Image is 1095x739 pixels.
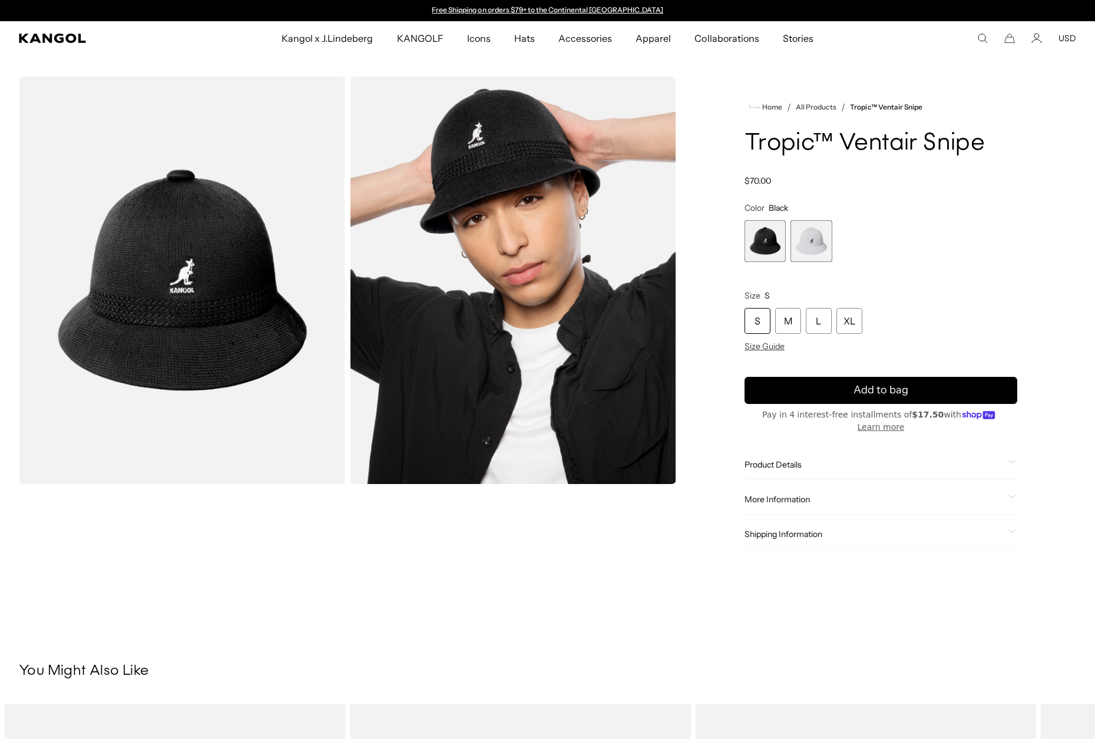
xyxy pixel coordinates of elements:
[683,21,770,55] a: Collaborations
[745,220,786,262] label: Black
[426,6,669,15] div: Announcement
[850,103,922,111] a: Tropic™ Ventair Snipe
[455,21,502,55] a: Icons
[636,21,671,55] span: Apparel
[782,100,791,114] li: /
[745,529,1003,539] span: Shipping Information
[19,34,186,43] a: Kangol
[745,377,1017,404] button: Add to bag
[760,103,782,111] span: Home
[1004,33,1015,44] button: Cart
[765,290,770,301] span: S
[1031,33,1042,44] a: Account
[19,662,1076,680] h3: You Might Also Like
[977,33,988,44] summary: Search here
[282,21,373,55] span: Kangol x J.Lindeberg
[836,100,845,114] li: /
[426,6,669,15] slideshow-component: Announcement bar
[745,290,760,301] span: Size
[749,102,782,112] a: Home
[745,341,785,352] span: Size Guide
[467,21,491,55] span: Icons
[771,21,825,55] a: Stories
[745,175,771,186] span: $70.00
[745,308,770,334] div: S
[853,382,908,398] span: Add to bag
[385,21,455,55] a: KANGOLF
[745,203,765,213] span: Color
[745,100,1017,114] nav: breadcrumbs
[19,77,676,484] product-gallery: Gallery Viewer
[514,21,535,55] span: Hats
[790,220,832,262] label: White
[432,5,663,14] a: Free Shipping on orders $79+ to the Continental [GEOGRAPHIC_DATA]
[745,494,1003,505] span: More Information
[775,308,801,334] div: M
[836,308,862,334] div: XL
[502,21,547,55] a: Hats
[745,459,1003,470] span: Product Details
[745,220,786,262] div: 1 of 2
[397,21,444,55] span: KANGOLF
[745,131,1017,157] h1: Tropic™ Ventair Snipe
[694,21,759,55] span: Collaborations
[769,203,788,213] span: Black
[426,6,669,15] div: 1 of 2
[796,103,836,111] a: All Products
[790,220,832,262] div: 2 of 2
[624,21,683,55] a: Apparel
[350,77,676,484] img: black
[558,21,612,55] span: Accessories
[19,77,345,484] img: color-black
[547,21,624,55] a: Accessories
[783,21,813,55] span: Stories
[806,308,832,334] div: L
[1058,33,1076,44] button: USD
[270,21,385,55] a: Kangol x J.Lindeberg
